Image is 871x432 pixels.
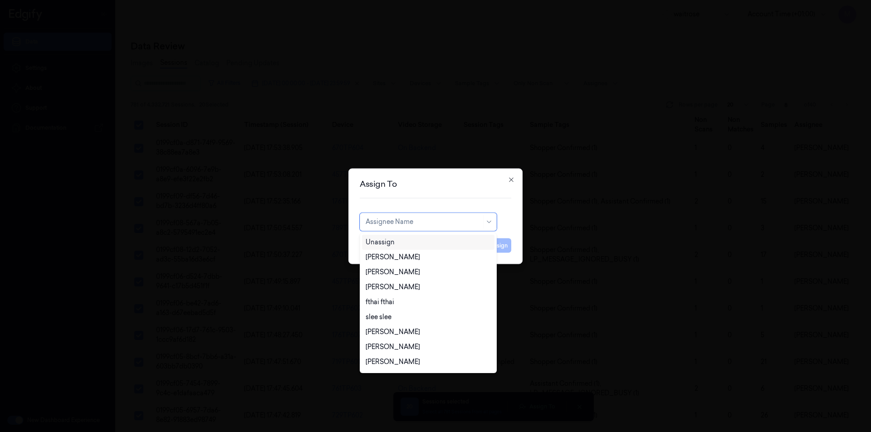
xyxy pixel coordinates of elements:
h2: Assign To [360,180,511,188]
div: fthai fthai [366,297,394,307]
div: [PERSON_NAME] [366,282,420,292]
div: slee slee [366,312,391,322]
div: [PERSON_NAME] [366,342,420,352]
div: [PERSON_NAME] [366,357,420,367]
div: [PERSON_NAME] [366,252,420,262]
div: [PERSON_NAME] [366,267,420,277]
div: Unassign [366,238,395,247]
div: [PERSON_NAME] [366,327,420,337]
